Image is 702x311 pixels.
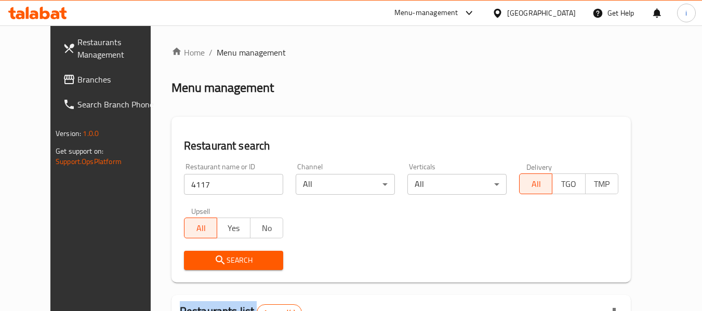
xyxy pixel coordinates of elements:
label: Delivery [526,163,552,170]
a: Search Branch Phone [55,92,168,117]
span: Menu management [217,46,286,59]
nav: breadcrumb [171,46,631,59]
label: Upsell [191,207,210,214]
span: All [524,177,548,192]
li: / [209,46,213,59]
a: Support.OpsPlatform [56,155,122,168]
span: Version: [56,127,81,140]
span: No [255,221,279,236]
button: All [519,173,552,194]
button: All [184,218,217,238]
input: Search for restaurant name or ID.. [184,174,283,195]
span: All [189,221,213,236]
div: All [296,174,395,195]
span: TGO [557,177,581,192]
span: i [685,7,687,19]
span: Get support on: [56,144,103,158]
div: [GEOGRAPHIC_DATA] [507,7,576,19]
span: TMP [590,177,614,192]
button: No [250,218,283,238]
h2: Menu management [171,79,274,96]
h2: Restaurant search [184,138,618,154]
a: Restaurants Management [55,30,168,67]
div: All [407,174,507,195]
span: Search [192,254,275,267]
span: Branches [77,73,160,86]
button: Yes [217,218,250,238]
span: Restaurants Management [77,36,160,61]
span: Search Branch Phone [77,98,160,111]
button: TGO [552,173,585,194]
button: Search [184,251,283,270]
span: 1.0.0 [83,127,99,140]
span: Yes [221,221,246,236]
a: Branches [55,67,168,92]
a: Home [171,46,205,59]
div: Menu-management [394,7,458,19]
button: TMP [585,173,618,194]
